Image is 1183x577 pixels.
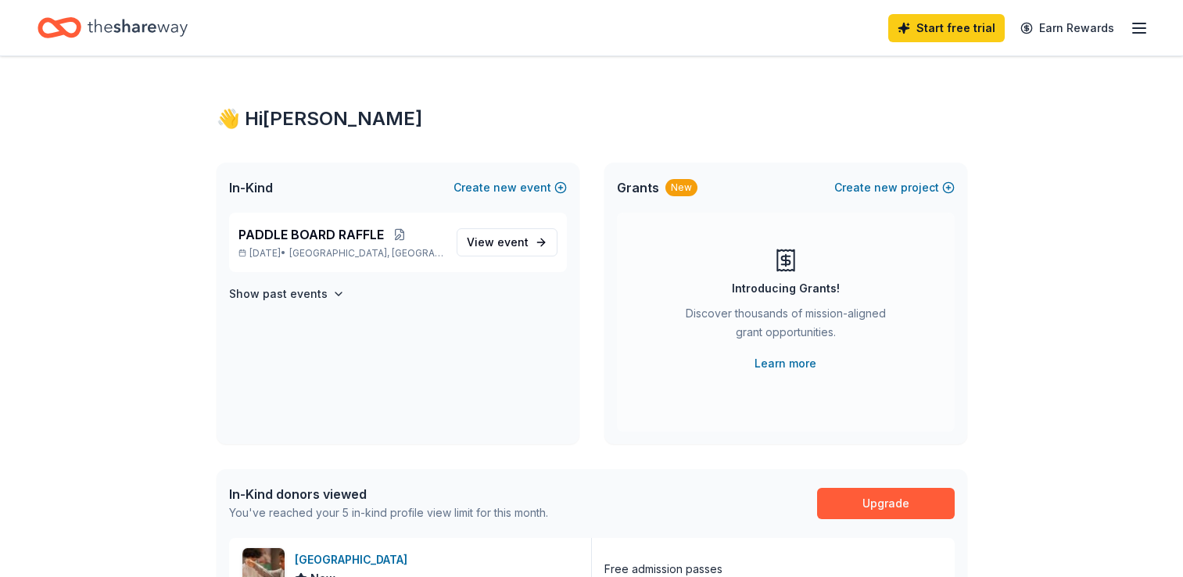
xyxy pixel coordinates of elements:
[732,279,840,298] div: Introducing Grants!
[679,304,892,348] div: Discover thousands of mission-aligned grant opportunities.
[457,228,557,256] a: View event
[817,488,955,519] a: Upgrade
[295,550,414,569] div: [GEOGRAPHIC_DATA]
[888,14,1005,42] a: Start free trial
[834,178,955,197] button: Createnewproject
[874,178,898,197] span: new
[617,178,659,197] span: Grants
[453,178,567,197] button: Createnewevent
[1011,14,1124,42] a: Earn Rewards
[229,485,548,504] div: In-Kind donors viewed
[289,247,443,260] span: [GEOGRAPHIC_DATA], [GEOGRAPHIC_DATA]
[229,504,548,522] div: You've reached your 5 in-kind profile view limit for this month.
[467,233,529,252] span: View
[229,178,273,197] span: In-Kind
[755,354,816,373] a: Learn more
[493,178,517,197] span: new
[229,285,345,303] button: Show past events
[238,247,444,260] p: [DATE] •
[217,106,967,131] div: 👋 Hi [PERSON_NAME]
[38,9,188,46] a: Home
[665,179,697,196] div: New
[238,225,384,244] span: PADDLE BOARD RAFFLE
[229,285,328,303] h4: Show past events
[497,235,529,249] span: event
